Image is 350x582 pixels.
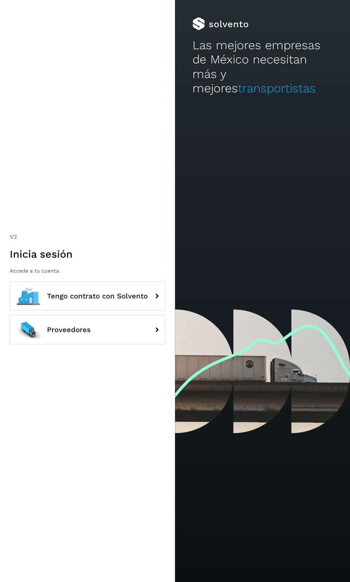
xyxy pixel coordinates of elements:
button: Proveedores [10,315,165,344]
h2: Las mejores empresas de México necesitan más y mejores [192,38,332,96]
h1: Inicia sesión [10,248,165,260]
button: Tengo contrato con Solvento [10,282,165,311]
p: Accede a tu cuenta [10,268,165,274]
span: transportistas [238,81,316,95]
span: Proveedores [47,326,91,334]
span: 1 [10,234,12,240]
div: /2 [10,233,165,241]
span: Tengo contrato con Solvento [47,292,148,300]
